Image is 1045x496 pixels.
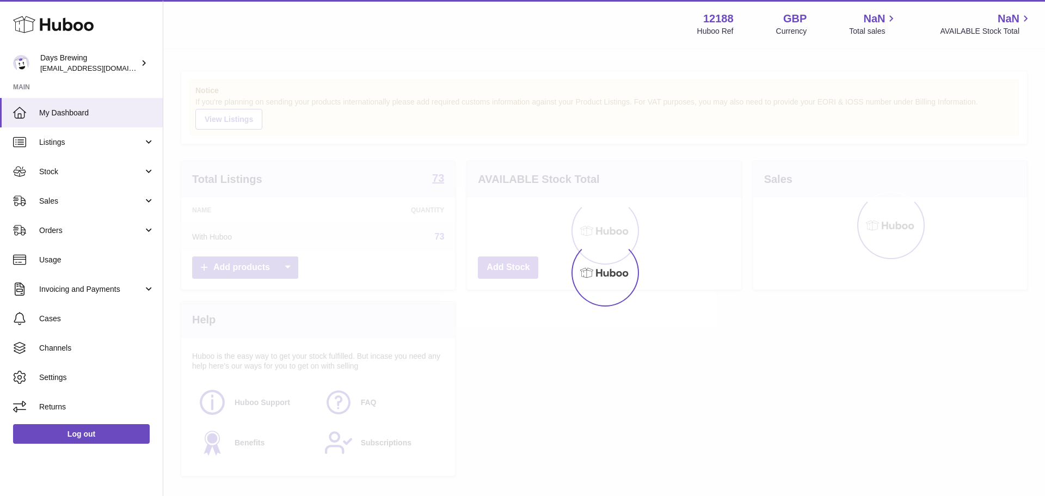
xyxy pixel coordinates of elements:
[39,167,143,177] span: Stock
[849,11,898,36] a: NaN Total sales
[697,26,734,36] div: Huboo Ref
[783,11,807,26] strong: GBP
[940,11,1032,36] a: NaN AVAILABLE Stock Total
[40,53,138,74] div: Days Brewing
[39,137,143,148] span: Listings
[863,11,885,26] span: NaN
[39,402,155,412] span: Returns
[39,196,143,206] span: Sales
[998,11,1019,26] span: NaN
[703,11,734,26] strong: 12188
[39,108,155,118] span: My Dashboard
[39,343,155,353] span: Channels
[39,314,155,324] span: Cases
[39,284,143,295] span: Invoicing and Payments
[39,372,155,383] span: Settings
[13,424,150,444] a: Log out
[776,26,807,36] div: Currency
[40,64,160,72] span: [EMAIL_ADDRESS][DOMAIN_NAME]
[13,55,29,71] img: internalAdmin-12188@internal.huboo.com
[940,26,1032,36] span: AVAILABLE Stock Total
[39,255,155,265] span: Usage
[39,225,143,236] span: Orders
[849,26,898,36] span: Total sales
